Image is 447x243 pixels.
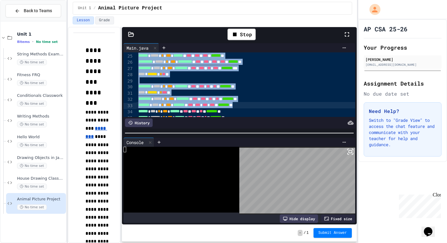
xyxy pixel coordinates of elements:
[17,142,47,148] span: No time set
[17,59,47,65] span: No time set
[17,197,65,202] span: Animal Picture Project
[366,62,440,67] div: [EMAIL_ADDRESS][DOMAIN_NAME]
[280,214,318,223] div: Hide display
[123,90,133,97] div: 31
[369,117,436,148] p: Switch to "Grade View" to access the chat feature and communicate with your teacher for help and ...
[321,214,355,223] div: Fixed size
[17,40,30,44] span: 8 items
[17,80,47,86] span: No time set
[95,16,114,24] button: Grade
[307,231,309,235] span: 1
[17,204,47,210] span: No time set
[123,115,133,121] div: 35
[304,231,306,235] span: /
[17,176,65,181] span: House Drawing Classwork
[17,184,47,189] span: No time set
[32,39,33,44] span: •
[318,231,347,235] span: Submit Answer
[94,6,96,11] span: /
[98,5,162,12] span: Animal Picture Project
[17,101,47,107] span: No time set
[366,57,440,62] div: [PERSON_NAME]
[363,2,382,16] div: My Account
[36,40,58,44] span: No time set
[314,228,352,238] button: Submit Answer
[17,72,65,78] span: Fitness FRQ
[421,219,441,237] iframe: chat widget
[125,118,153,127] div: History
[24,8,52,14] span: Back to Teams
[123,109,133,115] div: 34
[227,29,256,40] div: Stop
[123,84,133,90] div: 30
[17,135,65,140] span: Hello World
[364,79,442,88] h2: Assignment Details
[123,43,159,52] div: Main.java
[123,45,151,51] div: Main.java
[5,4,61,17] button: Back to Teams
[397,192,441,218] iframe: chat widget
[123,59,133,65] div: 26
[123,138,154,147] div: Console
[17,121,47,127] span: No time set
[17,52,65,57] span: String Methods Examples
[17,114,65,119] span: Writing Methods
[73,16,94,24] button: Lesson
[123,72,133,78] div: 28
[17,163,47,169] span: No time set
[123,139,147,146] div: Console
[17,31,65,37] span: Unit 1
[17,93,65,98] span: Conditionals Classwork
[123,53,133,59] div: 25
[123,103,133,109] div: 33
[78,6,91,11] span: Unit 1
[17,155,65,160] span: Drawing Objects in Java - HW Playposit Code
[123,66,133,72] div: 27
[364,25,407,33] h1: AP CSA 25-26
[2,2,42,39] div: Chat with us now!Close
[369,107,436,115] h3: Need Help?
[364,43,442,52] h2: Your Progress
[298,230,302,236] span: -
[123,78,133,84] div: 29
[364,90,442,97] div: No due date set
[123,97,133,103] div: 32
